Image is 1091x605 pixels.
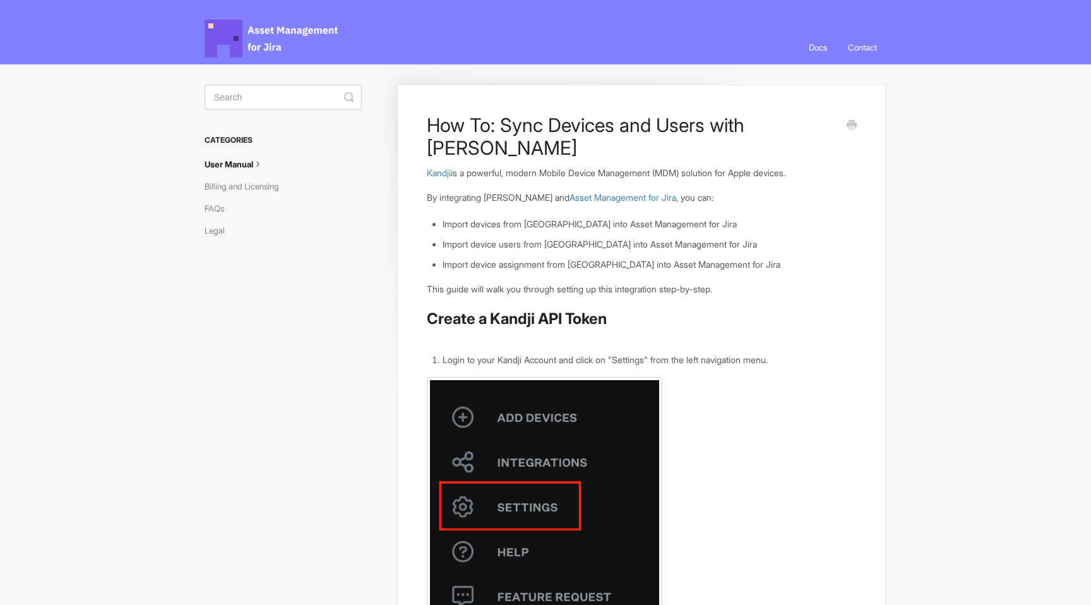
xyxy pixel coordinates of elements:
[427,309,857,329] h2: Create a Kandji API Token
[427,282,857,296] p: This guide will walk you through setting up this integration step-by-step.
[205,176,289,196] a: Billing and Licensing
[443,258,857,272] li: Import device assignment from [GEOGRAPHIC_DATA] into Asset Management for Jira
[799,30,837,64] a: Docs
[205,85,362,110] input: Search
[847,119,857,133] a: Print this Article
[427,167,451,178] a: Kandji
[838,30,886,64] a: Contact
[427,166,857,180] p: is a powerful, modern Mobile Device Management (MDM) solution for Apple devices.
[205,154,274,174] a: User Manual
[205,20,340,57] span: Asset Management for Jira Docs
[205,198,234,219] a: FAQs
[443,237,857,251] li: Import device users from [GEOGRAPHIC_DATA] into Asset Management for Jira
[427,114,838,159] h1: How To: Sync Devices and Users with [PERSON_NAME]
[569,192,676,203] a: Asset Management for Jira
[443,217,857,231] li: Import devices from [GEOGRAPHIC_DATA] into Asset Management for Jira
[427,191,857,205] p: By integrating [PERSON_NAME] and , you can:
[443,353,857,367] li: Login to your Kandji Account and click on "Settings" from the left navigation menu.
[205,129,362,152] h3: Categories
[205,220,234,241] a: Legal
